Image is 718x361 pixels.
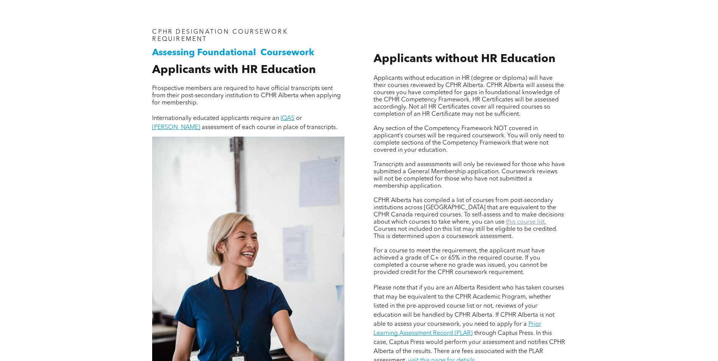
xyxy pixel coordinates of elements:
[152,29,288,42] span: CPHR DESIGNATION COURSEWORK REQUIREMENT
[296,115,302,121] span: or
[280,115,294,121] a: IQAS
[152,115,279,121] span: Internationally educated applicants require an
[374,162,565,189] span: Transcripts and assessments will only be reviewed for those who have submitted a General Membersh...
[374,226,558,240] span: Courses not included on this list may still be eligible to be credited. This is determined upon a...
[374,75,564,117] span: Applicants without education in HR (degree or diploma) will have their courses reviewed by CPHR A...
[374,126,564,153] span: Any section of the Competency Framework NOT covered in applicant’s courses will be required cours...
[152,48,314,58] span: Assessing Foundational Coursework
[202,124,337,131] span: assessment of each course in place of transcripts.
[374,285,564,327] span: Please note that if you are an Alberta Resident who has taken courses that may be equivalent to t...
[152,86,341,106] span: Prospective members are required to have official transcripts sent from their post-secondary inst...
[374,248,547,275] span: For a course to meet the requirement, the applicant must have achieved a grade of C+ or 65% in th...
[506,219,546,225] a: this course list.
[152,64,316,76] span: Applicants with HR Education
[374,198,564,225] span: CPHR Alberta has compiled a list of courses from post-secondary institutions across [GEOGRAPHIC_D...
[374,53,555,65] span: Applicants without HR Education
[152,124,200,131] a: [PERSON_NAME]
